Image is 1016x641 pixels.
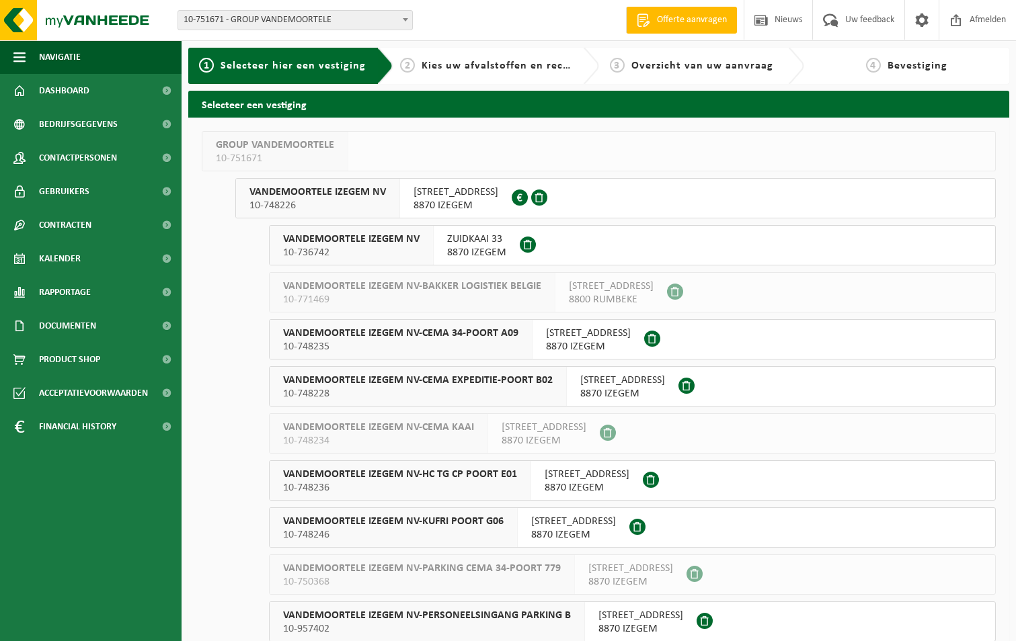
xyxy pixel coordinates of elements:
span: VANDEMOORTELE IZEGEM NV-CEMA KAAI [283,421,474,434]
span: [STREET_ADDRESS] [598,609,683,622]
span: Overzicht van uw aanvraag [631,60,773,71]
span: Rapportage [39,275,91,309]
span: 10-748228 [283,387,553,400]
span: Offerte aanvragen [654,13,730,27]
span: [STREET_ADDRESS] [531,515,616,528]
span: 10-748236 [283,481,517,495]
button: VANDEMOORTELE IZEGEM NV-CEMA 34-POORT A09 10-748235 [STREET_ADDRESS]8870 IZEGEM [269,319,996,359]
span: Navigatie [39,40,81,74]
button: VANDEMOORTELE IZEGEM NV-HC TG CP POORT E01 10-748236 [STREET_ADDRESS]8870 IZEGEM [269,460,996,501]
span: 8870 IZEGEM [447,246,506,259]
span: Product Shop [39,343,100,376]
span: 10-736742 [283,246,420,259]
span: Kalender [39,242,81,275]
span: Financial History [39,410,116,443]
span: 8800 RUMBEKE [569,293,654,306]
span: 1 [199,58,214,73]
span: Dashboard [39,74,89,108]
button: VANDEMOORTELE IZEGEM NV-KUFRI POORT G06 10-748246 [STREET_ADDRESS]8870 IZEGEM [269,507,996,548]
span: VANDEMOORTELE IZEGEM NV-KUFRI POORT G06 [283,515,504,528]
span: 10-748235 [283,340,518,353]
span: 10-751671 [216,152,334,165]
span: VANDEMOORTELE IZEGEM NV-HC TG CP POORT E01 [283,468,517,481]
span: [STREET_ADDRESS] [545,468,629,481]
button: VANDEMOORTELE IZEGEM NV-CEMA EXPEDITIE-POORT B02 10-748228 [STREET_ADDRESS]8870 IZEGEM [269,366,996,407]
button: VANDEMOORTELE IZEGEM NV 10-736742 ZUIDKAAI 338870 IZEGEM [269,225,996,265]
span: VANDEMOORTELE IZEGEM NV-PARKING CEMA 34-POORT 779 [283,562,561,575]
span: [STREET_ADDRESS] [569,280,654,293]
span: 10-748226 [249,199,386,212]
button: VANDEMOORTELE IZEGEM NV 10-748226 [STREET_ADDRESS]8870 IZEGEM [235,178,996,218]
span: [STREET_ADDRESS] [588,562,673,575]
span: Contracten [39,208,91,242]
span: Contactpersonen [39,141,117,175]
span: Bedrijfsgegevens [39,108,118,141]
span: Bevestiging [888,60,947,71]
span: GROUP VANDEMOORTELE [216,138,334,152]
span: 3 [610,58,625,73]
span: VANDEMOORTELE IZEGEM NV-CEMA EXPEDITIE-POORT B02 [283,374,553,387]
span: 10-751671 - GROUP VANDEMOORTELE [178,10,413,30]
span: 8870 IZEGEM [502,434,586,447]
span: [STREET_ADDRESS] [546,327,631,340]
span: 8870 IZEGEM [580,387,665,400]
span: [STREET_ADDRESS] [580,374,665,387]
span: 2 [400,58,415,73]
span: Acceptatievoorwaarden [39,376,148,410]
span: 10-748234 [283,434,474,447]
span: 8870 IZEGEM [546,340,631,353]
span: [STREET_ADDRESS] [414,185,498,199]
span: VANDEMOORTELE IZEGEM NV-BAKKER LOGISTIEK BELGIE [283,280,541,293]
span: VANDEMOORTELE IZEGEM NV-PERSONEELSINGANG PARKING B [283,609,571,622]
h2: Selecteer een vestiging [188,91,1009,117]
span: 8870 IZEGEM [545,481,629,495]
span: ZUIDKAAI 33 [447,232,506,246]
span: VANDEMOORTELE IZEGEM NV [283,232,420,246]
span: VANDEMOORTELE IZEGEM NV [249,185,386,199]
span: Gebruikers [39,175,89,208]
span: 10-957402 [283,622,571,636]
span: Kies uw afvalstoffen en recipiënten [422,60,607,71]
span: 8870 IZEGEM [414,199,498,212]
span: VANDEMOORTELE IZEGEM NV-CEMA 34-POORT A09 [283,327,518,340]
span: 10-751671 - GROUP VANDEMOORTELE [178,11,412,30]
span: 8870 IZEGEM [531,528,616,542]
span: 10-771469 [283,293,541,306]
span: 8870 IZEGEM [598,622,683,636]
span: Selecteer hier een vestiging [221,60,366,71]
a: Offerte aanvragen [626,7,737,34]
span: 10-748246 [283,528,504,542]
span: 4 [866,58,881,73]
span: Documenten [39,309,96,343]
span: 8870 IZEGEM [588,575,673,589]
span: [STREET_ADDRESS] [502,421,586,434]
span: 10-750368 [283,575,561,589]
